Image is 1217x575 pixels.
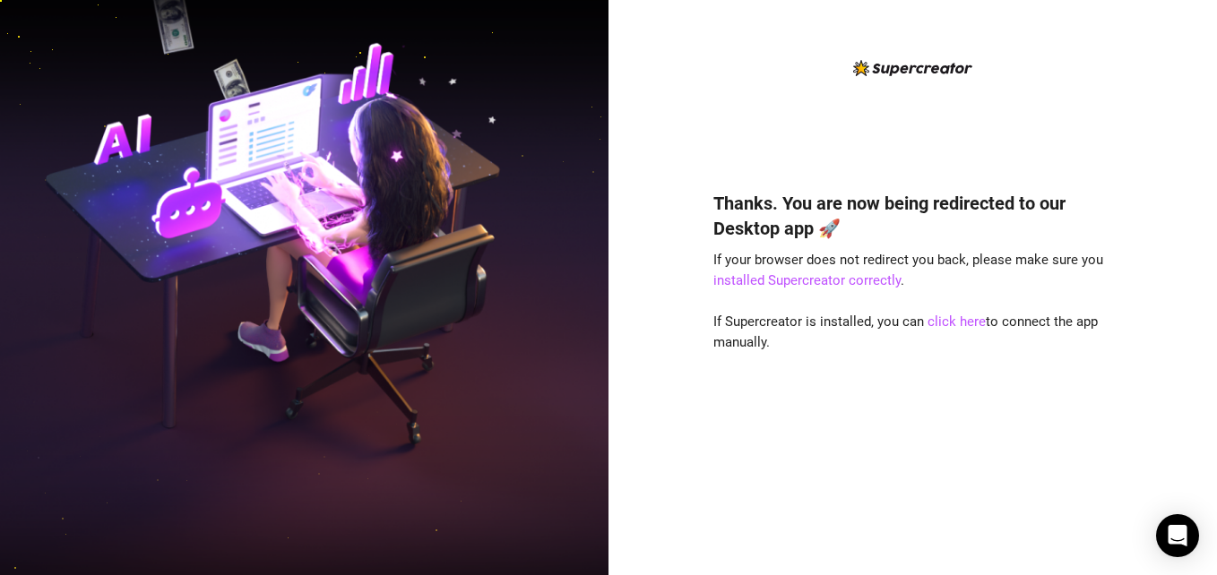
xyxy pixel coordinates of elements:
img: logo-BBDzfeDw.svg [853,60,972,76]
h4: Thanks. You are now being redirected to our Desktop app 🚀 [713,191,1113,241]
span: If your browser does not redirect you back, please make sure you . [713,252,1103,289]
div: Open Intercom Messenger [1156,514,1199,557]
span: If Supercreator is installed, you can to connect the app manually. [713,313,1098,351]
a: click here [928,313,986,330]
a: installed Supercreator correctly [713,272,901,288]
